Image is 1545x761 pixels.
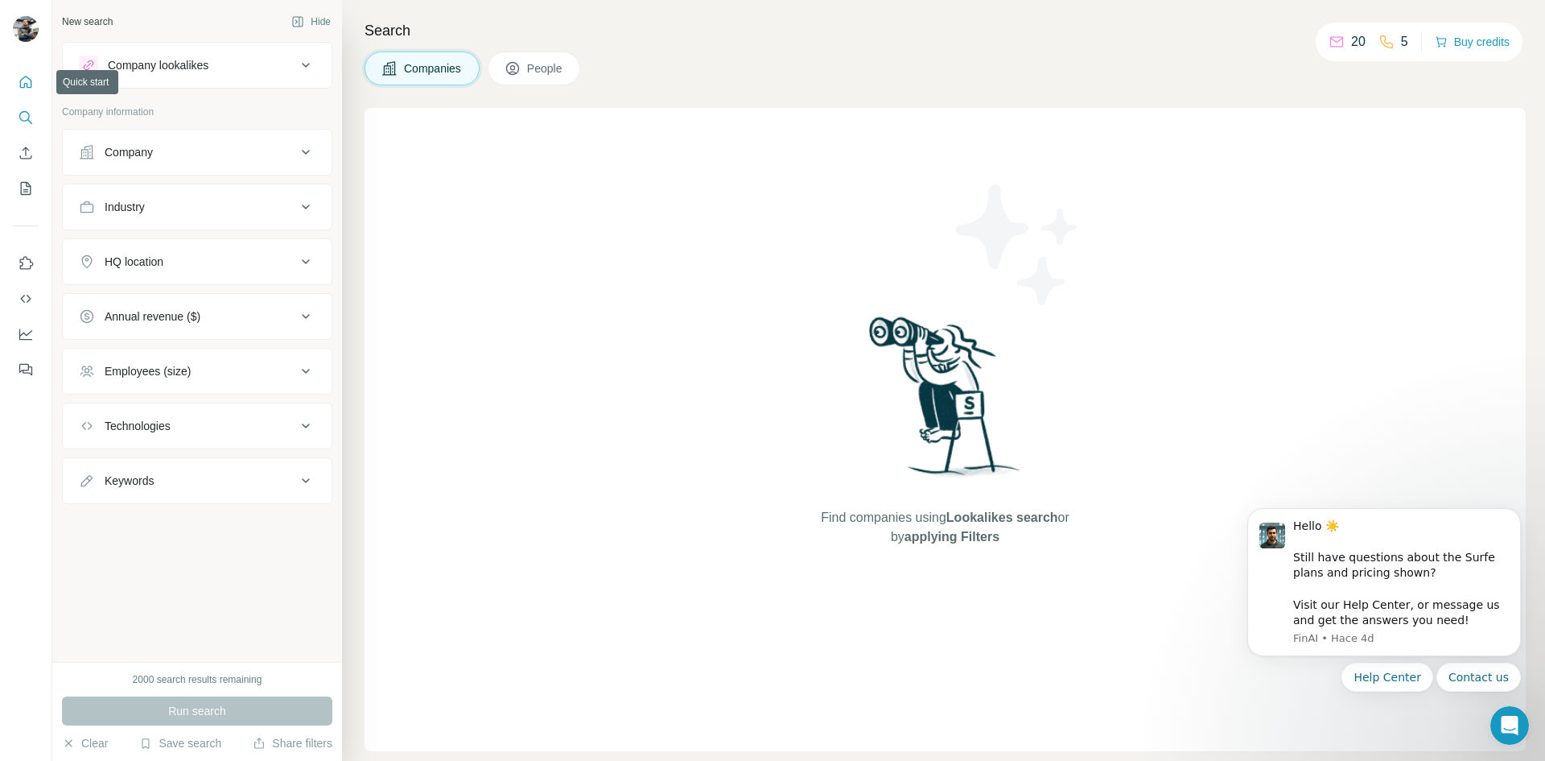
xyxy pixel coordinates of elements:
[62,14,113,29] div: New search
[13,284,39,313] button: Use Surfe API
[13,103,39,132] button: Search
[1401,32,1408,52] p: 5
[1351,32,1366,52] p: 20
[253,735,332,751] button: Share filters
[1435,31,1510,53] button: Buy credits
[63,242,332,281] button: HQ location
[13,139,39,168] button: Enrich CSV
[63,188,332,226] button: Industry
[904,530,999,544] span: applying Filters
[63,461,332,500] button: Keywords
[280,10,342,34] button: Hide
[13,355,39,384] button: Feedback
[63,352,332,391] button: Employees (size)
[108,57,208,73] div: Company lookalikes
[13,320,39,349] button: Dashboard
[105,363,191,379] div: Employees (size)
[63,46,332,85] button: Company lookalikes
[63,407,332,445] button: Technologies
[13,174,39,203] button: My lists
[1490,706,1529,745] iframe: Intercom live chat
[1223,455,1545,718] iframe: Intercom notifications mensaje
[105,254,163,270] div: HQ location
[105,308,200,325] div: Annual revenue ($)
[13,249,39,278] button: Use Surfe on LinkedIn
[527,60,564,77] span: People
[13,16,39,42] img: Avatar
[62,735,108,751] button: Clear
[105,144,153,160] div: Company
[404,60,463,77] span: Companies
[62,105,332,119] p: Company information
[862,312,1029,492] img: Surfe Illustration - Woman searching with binoculars
[105,473,154,489] div: Keywords
[365,19,1526,42] h4: Search
[139,735,221,751] button: Save search
[63,133,332,172] button: Company
[946,511,1058,524] span: Lookalikes search
[133,672,262,687] div: 2000 search results remaining
[105,418,171,434] div: Technologies
[816,508,1073,547] span: Find companies using or by
[946,172,1090,317] img: Surfe Illustration - Stars
[13,68,39,97] button: Quick start
[105,199,145,215] div: Industry
[63,297,332,336] button: Annual revenue ($)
